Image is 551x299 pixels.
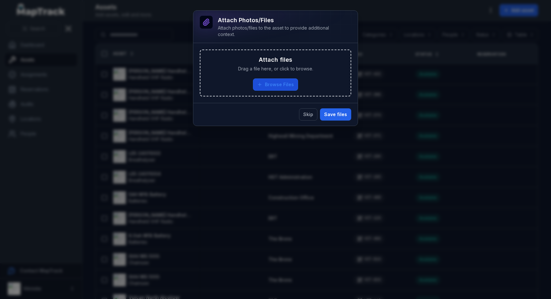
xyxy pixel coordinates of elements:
[218,16,341,25] h3: Attach photos/files
[218,25,341,38] div: Attach photos/files to the asset to provide additional context.
[253,78,298,91] button: Browse Files
[320,108,351,121] button: Save files
[259,55,292,64] h3: Attach files
[299,108,317,121] button: Skip
[238,66,313,72] span: Drag a file here, or click to browse.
